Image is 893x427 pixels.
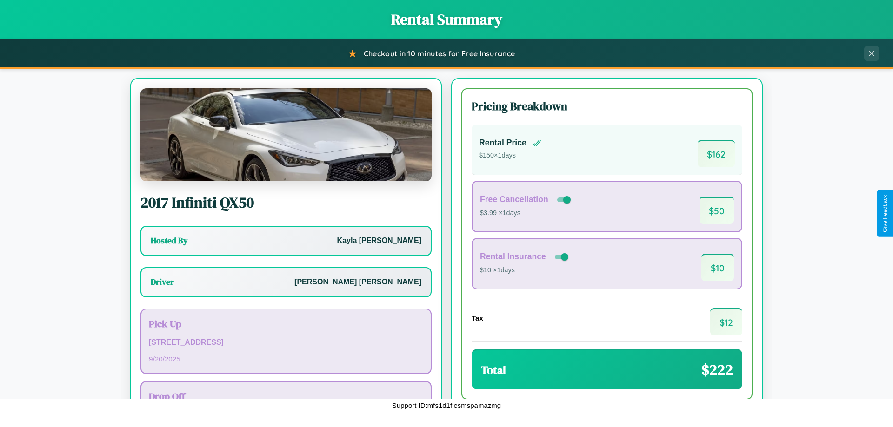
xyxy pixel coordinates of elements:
[472,99,742,114] h3: Pricing Breakdown
[294,276,421,289] p: [PERSON_NAME] [PERSON_NAME]
[701,360,733,380] span: $ 222
[480,195,548,204] h4: Free Cancellation
[149,317,423,330] h3: Pick Up
[481,362,506,378] h3: Total
[151,276,174,288] h3: Driver
[149,389,423,403] h3: Drop Off
[480,264,570,276] p: $10 × 1 days
[479,150,541,162] p: $ 150 × 1 days
[149,353,423,365] p: 9 / 20 / 2025
[710,308,742,335] span: $ 12
[9,9,884,30] h1: Rental Summary
[882,195,888,232] div: Give Feedback
[698,140,735,167] span: $ 162
[392,399,501,412] p: Support ID: mfs1d1flesmspamazmg
[472,314,483,322] h4: Tax
[337,234,421,248] p: Kayla [PERSON_NAME]
[480,252,546,262] h4: Rental Insurance
[140,192,432,213] h2: 2017 Infiniti QX50
[140,88,432,181] img: Infiniti QX50
[151,235,187,246] h3: Hosted By
[364,49,515,58] span: Checkout in 10 minutes for Free Insurance
[479,138,526,148] h4: Rental Price
[480,207,573,219] p: $3.99 × 1 days
[149,336,423,349] p: [STREET_ADDRESS]
[701,254,734,281] span: $ 10
[700,197,734,224] span: $ 50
